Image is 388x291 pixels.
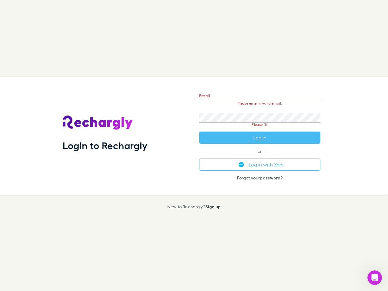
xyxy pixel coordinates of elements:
[239,162,244,167] img: Xero's logo
[205,204,221,209] a: Sign up
[199,122,320,127] p: Please fill
[63,140,147,151] h1: Login to Rechargly
[199,159,320,171] button: Log in with Xero
[260,175,280,180] a: password
[199,132,320,144] button: Log in
[199,176,320,180] p: Forgot your ?
[367,270,382,285] iframe: Intercom live chat
[199,101,320,105] p: Please enter a valid email.
[167,204,221,209] p: New to Rechargly?
[63,115,133,130] img: Rechargly's Logo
